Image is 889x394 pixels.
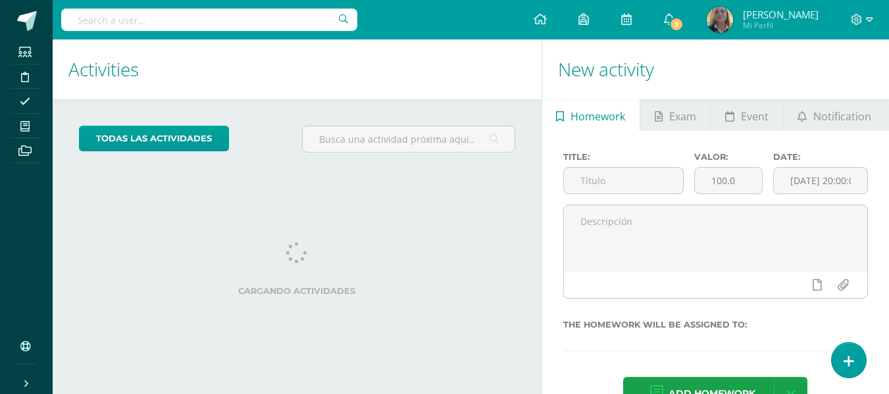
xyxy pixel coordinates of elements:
[707,7,733,33] img: bb58b39fa3ce1079862022ea5337af90.png
[695,168,762,193] input: Puntos máximos
[303,126,514,152] input: Busca una actividad próxima aquí...
[783,99,885,131] a: Notification
[79,286,515,296] label: Cargando actividades
[743,8,819,21] span: [PERSON_NAME]
[563,320,868,330] label: The homework will be assigned to:
[563,152,684,162] label: Title:
[694,152,763,162] label: Valor:
[79,126,229,151] a: todas las Actividades
[813,101,871,132] span: Notification
[743,20,819,31] span: Mi Perfil
[68,39,526,99] h1: Activities
[773,152,868,162] label: Date:
[558,39,873,99] h1: New activity
[542,99,640,131] a: Homework
[741,101,769,132] span: Event
[774,168,867,193] input: Fecha de entrega
[711,99,782,131] a: Event
[61,9,357,31] input: Search a user…
[571,101,625,132] span: Homework
[669,17,684,32] span: 2
[640,99,710,131] a: Exam
[564,168,684,193] input: Título
[669,101,696,132] span: Exam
